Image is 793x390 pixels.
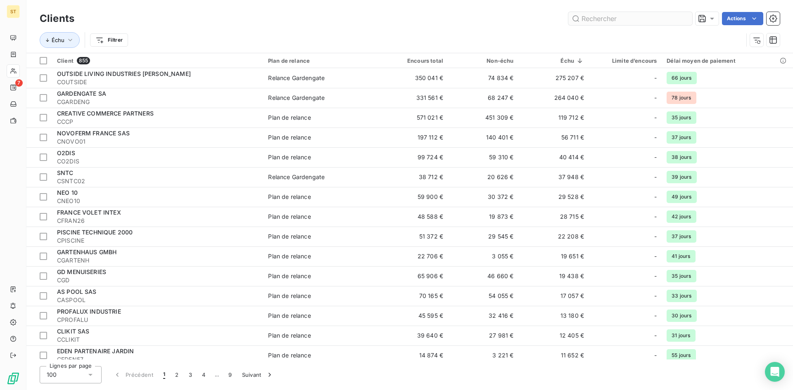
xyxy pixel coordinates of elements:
[57,177,258,185] span: CSNTC02
[57,355,258,364] span: CEDEN57
[268,272,311,280] div: Plan de relance
[57,169,74,176] span: SNTC
[523,57,584,64] div: Échu
[568,12,692,25] input: Rechercher
[448,88,518,108] td: 68 247 €
[654,292,657,300] span: -
[90,33,128,47] button: Filtrer
[268,113,311,122] div: Plan de relance
[765,362,785,382] div: Open Intercom Messenger
[184,366,197,383] button: 3
[47,371,57,379] span: 100
[77,57,90,64] span: 855
[268,57,373,64] div: Plan de relance
[518,167,589,187] td: 37 948 €
[667,72,696,84] span: 66 jours
[378,207,448,227] td: 48 588 €
[268,94,325,102] div: Relance Gardengate
[378,306,448,326] td: 45 595 €
[518,246,589,266] td: 19 651 €
[210,368,223,381] span: …
[448,306,518,326] td: 32 416 €
[108,366,158,383] button: Précédent
[268,133,311,142] div: Plan de relance
[40,32,80,48] button: Échu
[57,308,121,315] span: PROFALUX INDUSTRIE
[57,316,258,324] span: CPROFALU
[383,57,443,64] div: Encours total
[448,187,518,207] td: 30 372 €
[654,133,657,142] span: -
[518,128,589,147] td: 56 711 €
[448,167,518,187] td: 20 626 €
[448,68,518,88] td: 74 834 €
[654,193,657,201] span: -
[667,111,696,124] span: 35 jours
[654,173,657,181] span: -
[654,272,657,280] span: -
[667,329,695,342] span: 31 jours
[268,331,311,340] div: Plan de relance
[57,98,258,106] span: CGARDENG
[654,331,657,340] span: -
[40,11,74,26] h3: Clients
[518,326,589,345] td: 12 405 €
[378,227,448,246] td: 51 372 €
[378,147,448,167] td: 99 724 €
[518,286,589,306] td: 17 057 €
[57,217,258,225] span: CFRAN26
[268,74,325,82] div: Relance Gardengate
[518,227,589,246] td: 22 208 €
[7,372,20,385] img: Logo LeanPay
[654,232,657,241] span: -
[57,157,258,165] span: CO2DIS
[518,108,589,128] td: 119 712 €
[448,207,518,227] td: 19 873 €
[667,270,696,282] span: 35 jours
[654,351,657,359] span: -
[268,193,311,201] div: Plan de relance
[197,366,210,383] button: 4
[57,118,258,126] span: CCCP
[518,207,589,227] td: 28 715 €
[667,290,696,302] span: 33 jours
[518,68,589,88] td: 275 207 €
[654,94,657,102] span: -
[654,153,657,161] span: -
[57,137,258,146] span: CNOVO01
[158,366,170,383] button: 1
[57,149,75,156] span: O2DIS
[667,131,696,144] span: 37 jours
[378,286,448,306] td: 70 165 €
[667,310,696,322] span: 30 jours
[163,371,165,379] span: 1
[52,37,64,43] span: Échu
[448,246,518,266] td: 3 055 €
[667,57,788,64] div: Délai moyen de paiement
[57,90,106,97] span: GARDENGATE SA
[667,171,696,183] span: 39 jours
[57,336,258,344] span: CCLIKIT
[378,128,448,147] td: 197 112 €
[57,288,97,295] span: AS POOL SAS
[518,147,589,167] td: 40 414 €
[378,187,448,207] td: 59 900 €
[57,256,258,265] span: CGARTENH
[378,266,448,286] td: 65 906 €
[378,326,448,345] td: 39 640 €
[448,326,518,345] td: 27 981 €
[448,286,518,306] td: 54 055 €
[654,113,657,122] span: -
[667,230,696,243] span: 37 jours
[268,351,311,359] div: Plan de relance
[223,366,237,383] button: 9
[518,187,589,207] td: 29 528 €
[15,79,23,87] span: 7
[378,246,448,266] td: 22 706 €
[7,81,19,94] a: 7
[57,209,121,216] span: FRANCE VOLET INTEX
[667,349,696,362] span: 55 jours
[667,92,696,104] span: 78 jours
[57,189,78,196] span: NEO 10
[518,306,589,326] td: 13 180 €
